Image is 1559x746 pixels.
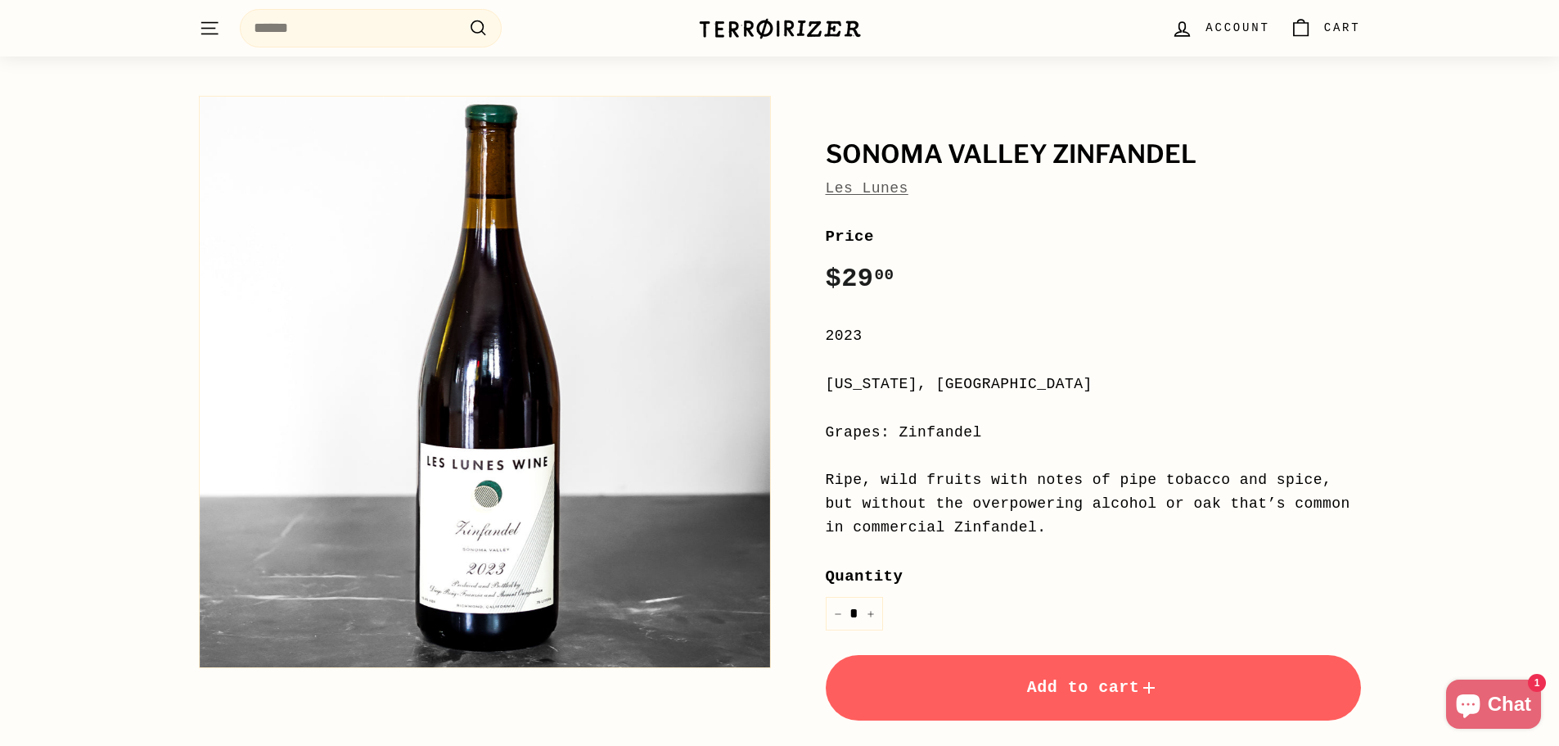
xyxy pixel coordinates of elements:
sup: 00 [874,266,894,284]
span: Add to cart [1027,678,1160,697]
input: quantity [826,597,883,631]
span: $29 [826,264,894,294]
h1: Sonoma Valley Zinfandel [826,141,1361,169]
a: Les Lunes [826,180,908,197]
span: Account [1205,19,1269,37]
div: Ripe, wild fruits with notes of pipe tobacco and spice, but without the overpowering alcohol or o... [826,468,1361,539]
button: Increase item quantity by one [858,597,883,631]
div: Grapes: Zinfandel [826,421,1361,445]
label: Quantity [826,564,1361,589]
inbox-online-store-chat: Shopify online store chat [1441,680,1546,733]
button: Add to cart [826,655,1361,721]
span: Cart [1324,19,1361,37]
div: 2023 [826,324,1361,348]
a: Cart [1280,4,1371,52]
label: Price [826,224,1361,249]
button: Reduce item quantity by one [826,597,850,631]
div: [US_STATE], [GEOGRAPHIC_DATA] [826,373,1361,396]
a: Account [1161,4,1279,52]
